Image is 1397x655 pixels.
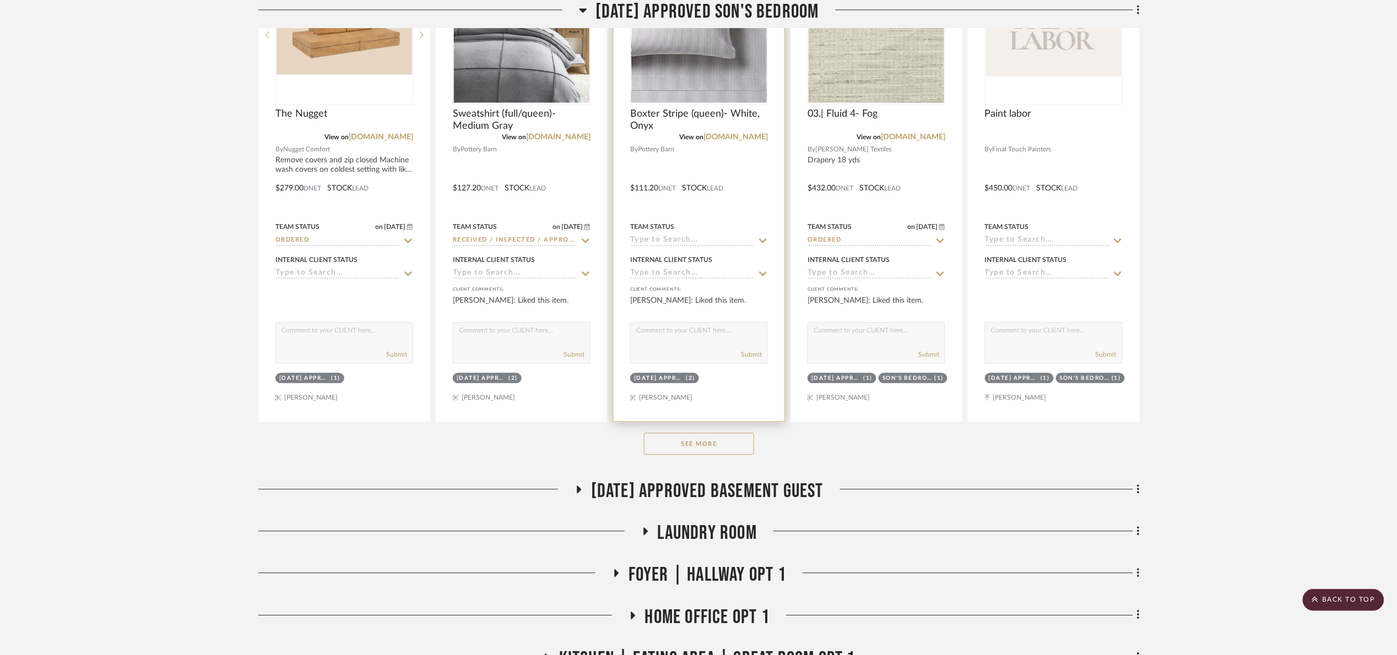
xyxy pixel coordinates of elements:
[386,350,407,359] button: Submit
[349,133,413,141] a: [DOMAIN_NAME]
[644,433,754,455] button: See More
[808,236,932,246] input: Type to Search…
[509,374,518,383] div: (2)
[453,236,577,246] input: Type to Search…
[275,108,327,120] span: The Nugget
[808,108,878,120] span: 03.| Fluid 4- Fog
[1096,350,1117,359] button: Submit
[881,133,945,141] a: [DOMAIN_NAME]
[634,374,684,383] div: [DATE] Approved Son's Bedroom
[332,374,341,383] div: (1)
[985,222,1029,232] div: Team Status
[457,374,506,383] div: [DATE] Approved Son's Bedroom
[561,223,584,231] span: [DATE]
[808,255,890,265] div: Internal Client Status
[502,134,526,140] span: View on
[638,144,674,155] span: Pottery Barn
[324,134,349,140] span: View on
[453,144,461,155] span: By
[985,255,1067,265] div: Internal Client Status
[679,134,703,140] span: View on
[882,374,932,383] div: Son's bedroom opt 2
[808,144,815,155] span: By
[630,236,755,246] input: Type to Search…
[811,374,861,383] div: [DATE] Approved Son's Bedroom
[275,236,400,246] input: Type to Search…
[1303,589,1384,611] scroll-to-top-button: BACK TO TOP
[630,295,768,317] div: [PERSON_NAME]: Liked this item.
[935,374,944,383] div: (1)
[985,144,993,155] span: By
[279,374,329,383] div: [DATE] Approved Son's Bedroom
[993,144,1052,155] span: Final Touch Painters
[985,236,1109,246] input: Type to Search…
[275,222,320,232] div: Team Status
[857,134,881,140] span: View on
[461,144,497,155] span: Pottery Barn
[629,563,786,587] span: Foyer | Hallway opt 1
[985,108,1032,120] span: Paint labor
[703,133,768,141] a: [DOMAIN_NAME]
[453,108,591,132] span: Sweatshirt (full/queen)- Medium Gray
[275,269,400,279] input: Type to Search…
[453,255,535,265] div: Internal Client Status
[808,222,852,232] div: Team Status
[918,350,939,359] button: Submit
[808,295,945,317] div: [PERSON_NAME]: Liked this item.
[453,222,497,232] div: Team Status
[808,269,932,279] input: Type to Search…
[453,269,577,279] input: Type to Search…
[376,223,383,230] span: on
[275,255,358,265] div: Internal Client Status
[383,223,407,231] span: [DATE]
[630,255,712,265] div: Internal Client Status
[985,269,1109,279] input: Type to Search…
[645,605,770,629] span: Home Office opt 1
[453,295,591,317] div: [PERSON_NAME]: Liked this item.
[815,144,892,155] span: [PERSON_NAME] Textiles
[1060,374,1109,383] div: Son's bedroom Opt 1
[916,223,939,231] span: [DATE]
[591,479,824,503] span: [DATE] Approved Basement Guest
[630,222,674,232] div: Team Status
[658,521,757,545] span: Laundry Room
[1041,374,1051,383] div: (1)
[686,374,696,383] div: (2)
[526,133,591,141] a: [DOMAIN_NAME]
[630,108,768,132] span: Boxter Stripe (queen)- White, Onyx
[864,374,873,383] div: (1)
[741,350,762,359] button: Submit
[1112,374,1122,383] div: (1)
[630,144,638,155] span: By
[564,350,584,359] button: Submit
[989,374,1038,383] div: [DATE] Approved Son's Bedroom
[630,269,755,279] input: Type to Search…
[553,223,561,230] span: on
[275,144,283,155] span: By
[283,144,330,155] span: Nugget Comfort
[908,223,916,230] span: on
